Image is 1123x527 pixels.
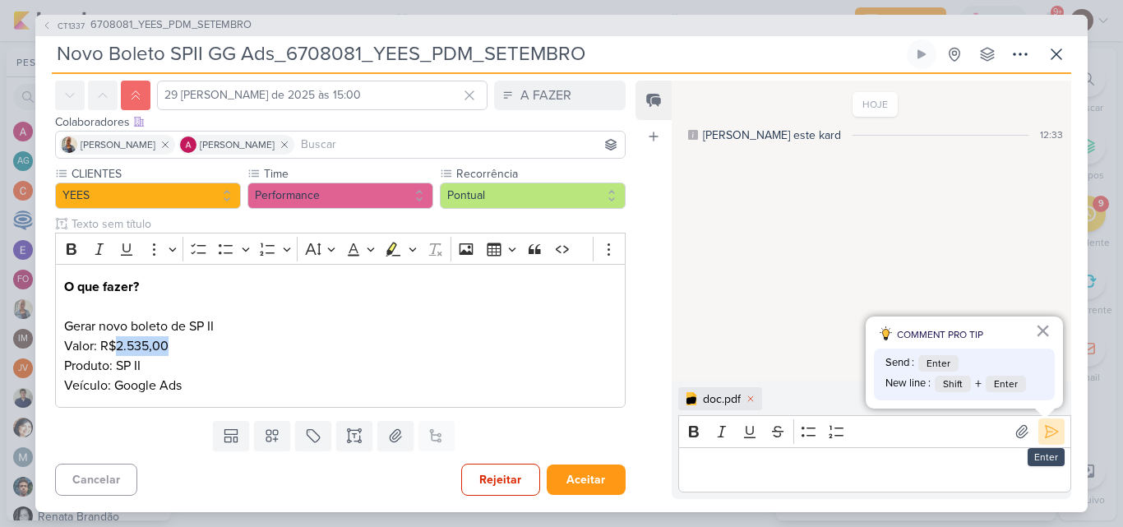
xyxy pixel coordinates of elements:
div: Ligar relógio [915,48,928,61]
input: Buscar [298,135,622,155]
img: Alessandra Gomes [180,136,196,153]
span: Enter [986,376,1026,392]
div: Enter [1028,448,1065,466]
span: Shift [935,376,971,392]
p: Gerar novo boleto de SP II Valor: R$2.535,00 Produto: SP II Veículo: Google Ads [64,277,617,395]
button: Rejeitar [461,464,540,496]
span: [PERSON_NAME] [200,137,275,152]
div: Editor toolbar [55,233,626,265]
input: Select a date [157,81,488,110]
label: Status [494,64,525,78]
span: [PERSON_NAME] [81,137,155,152]
input: Kard Sem Título [52,39,903,69]
label: Data de Entrega [157,64,239,78]
div: 12:33 [1040,127,1063,142]
div: Colaboradores [55,113,626,131]
span: Enter [918,355,959,372]
span: New line : [885,376,931,392]
div: doc.pdf [703,391,741,408]
div: A FAZER [520,86,571,105]
button: Pontual [440,183,626,209]
img: Iara Santos [61,136,77,153]
strong: O que fazer? [64,279,139,295]
span: COMMENT PRO TIP [897,327,983,342]
button: Cancelar [55,464,137,496]
button: YEES [55,183,241,209]
div: Editor toolbar [678,415,1071,447]
span: Send : [885,355,914,372]
button: A FAZER [494,81,626,110]
button: Fechar [1035,317,1051,344]
button: Performance [247,183,433,209]
div: Editor editing area: main [678,447,1071,492]
div: dicas para comentário [866,317,1063,409]
span: + [975,374,982,394]
label: Time [262,165,433,183]
label: Prioridade [55,64,107,78]
button: Aceitar [547,465,626,495]
input: Texto sem título [68,215,626,233]
div: Editor editing area: main [55,264,626,408]
div: [PERSON_NAME] este kard [703,127,841,144]
label: Recorrência [455,165,626,183]
label: CLIENTES [70,165,241,183]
